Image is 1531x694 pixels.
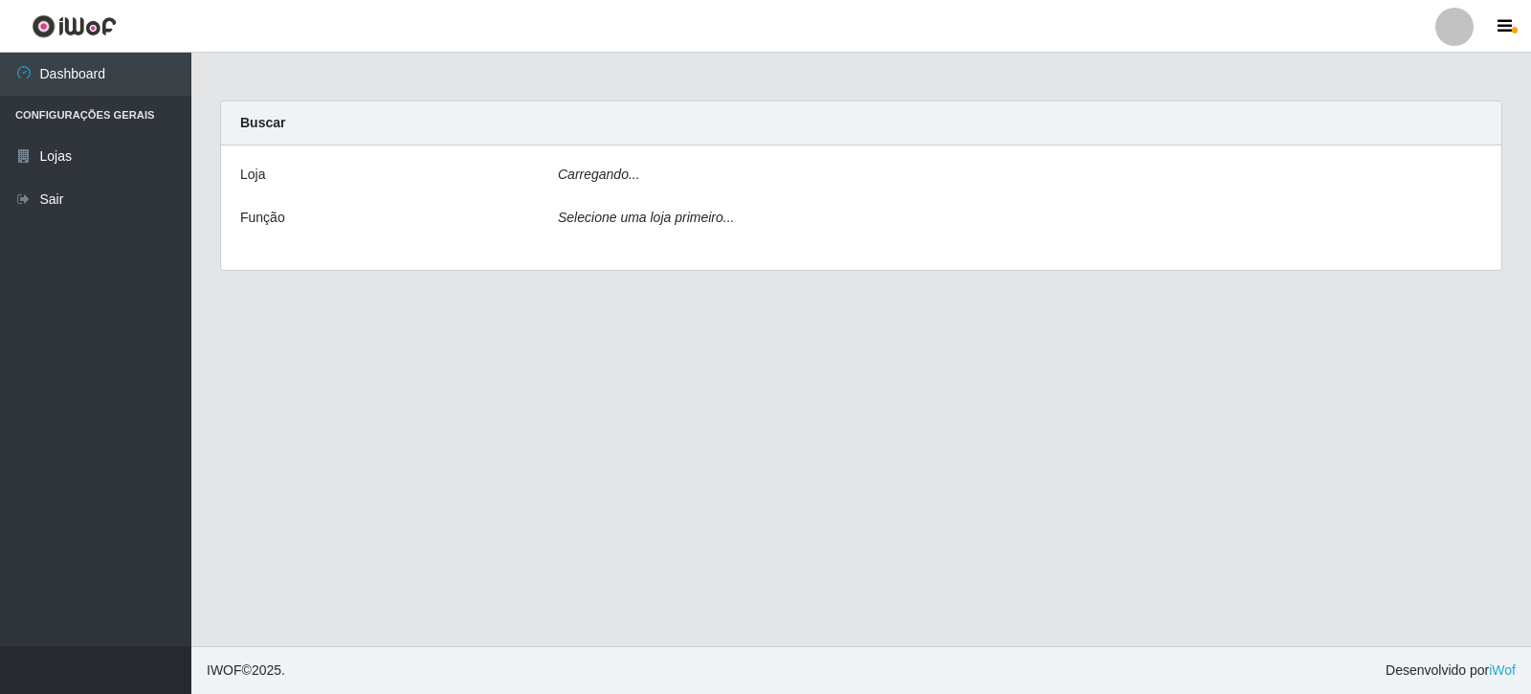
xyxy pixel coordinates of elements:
[558,167,640,182] i: Carregando...
[207,660,285,681] span: © 2025 .
[558,210,734,225] i: Selecione uma loja primeiro...
[1489,662,1516,678] a: iWof
[207,662,242,678] span: IWOF
[240,115,285,130] strong: Buscar
[1386,660,1516,681] span: Desenvolvido por
[240,165,265,185] label: Loja
[32,14,117,38] img: CoreUI Logo
[240,208,285,228] label: Função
